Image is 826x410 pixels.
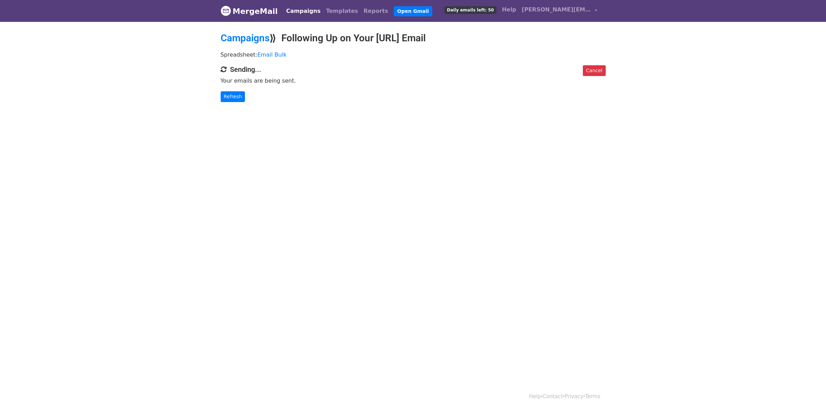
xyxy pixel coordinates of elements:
span: Daily emails left: 50 [444,6,496,14]
h4: Sending... [221,65,606,74]
span: [PERSON_NAME][EMAIL_ADDRESS][PERSON_NAME] [522,6,591,14]
a: Contact [543,393,563,400]
a: Privacy [564,393,583,400]
a: [PERSON_NAME][EMAIL_ADDRESS][PERSON_NAME] [519,3,600,19]
a: Help [499,3,519,17]
a: Campaigns [283,4,323,18]
a: Open Gmail [394,6,432,16]
a: Cancel [583,65,605,76]
a: Terms [585,393,600,400]
h2: ⟫ Following Up on Your [URL] Email [221,32,606,44]
a: Daily emails left: 50 [442,3,499,17]
a: MergeMail [221,4,278,18]
a: Email Bulk [257,51,287,58]
img: MergeMail logo [221,6,231,16]
a: Refresh [221,91,245,102]
p: Spreadsheet: [221,51,606,58]
a: Campaigns [221,32,270,44]
a: Reports [361,4,391,18]
a: Templates [323,4,361,18]
a: Help [529,393,541,400]
p: Your emails are being sent. [221,77,606,84]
